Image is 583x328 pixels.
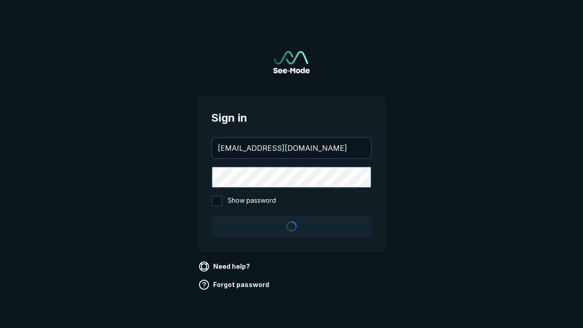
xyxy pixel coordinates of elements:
span: Show password [228,195,276,206]
span: Sign in [211,110,372,126]
input: your@email.com [212,138,371,158]
a: Forgot password [197,277,273,292]
a: Need help? [197,259,254,274]
img: See-Mode Logo [273,51,310,73]
a: Go to sign in [273,51,310,73]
